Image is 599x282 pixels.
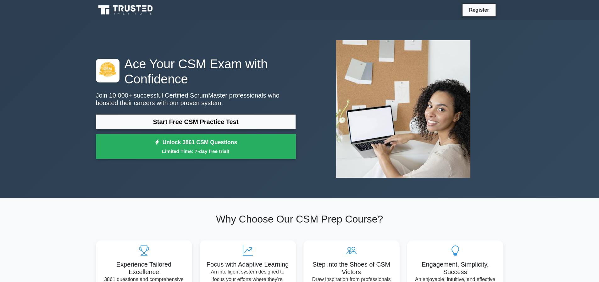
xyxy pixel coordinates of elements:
h5: Experience Tailored Excellence [101,261,187,276]
small: Limited Time: 7-day free trial! [104,148,288,155]
a: Start Free CSM Practice Test [96,114,296,129]
h5: Step into the Shoes of CSM Victors [308,261,395,276]
p: Join 10,000+ successful Certified ScrumMaster professionals who boosted their careers with our pr... [96,92,296,107]
a: Unlock 3861 CSM QuestionsLimited Time: 7-day free trial! [96,134,296,159]
h2: Why Choose Our CSM Prep Course? [96,213,503,225]
h5: Engagement, Simplicity, Success [412,261,498,276]
h1: Ace Your CSM Exam with Confidence [96,56,296,87]
h5: Focus with Adaptive Learning [205,261,291,268]
a: Register [465,6,493,14]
